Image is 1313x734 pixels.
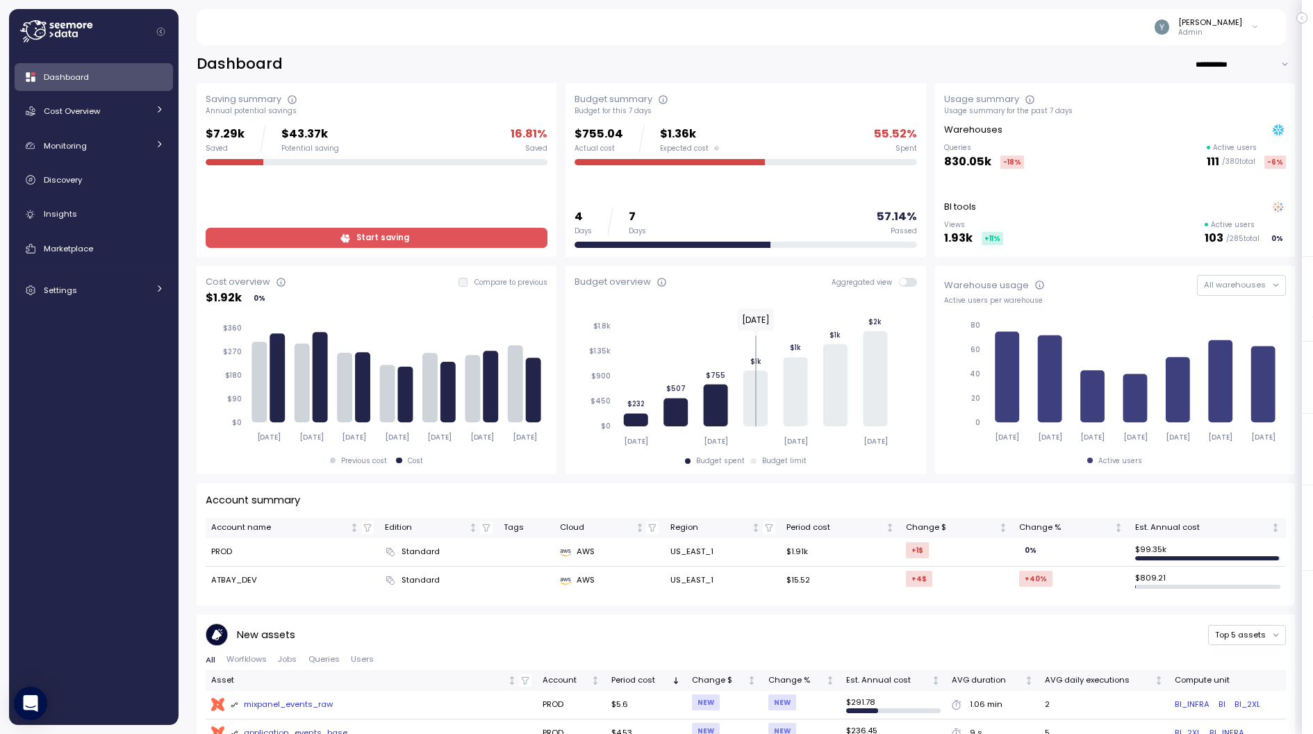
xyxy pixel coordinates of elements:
a: Discovery [15,166,173,194]
th: Change %Not sorted [1014,518,1129,538]
th: AccountNot sorted [537,670,606,690]
div: Sorted descending [671,676,681,685]
th: RegionNot sorted [664,518,781,538]
div: Saved [206,144,245,153]
div: +40 % [1019,571,1052,587]
td: US_EAST_1 [664,567,781,594]
div: +1 $ [906,542,929,558]
div: Region [670,522,750,534]
div: Not sorted [885,523,895,533]
a: BI_INFRA [1175,699,1209,711]
div: Saved [525,144,547,153]
div: Actual cost [575,144,623,153]
div: Active users per warehouse [944,296,1286,306]
tspan: [DATE] [704,437,728,446]
p: 103 [1205,229,1223,248]
tspan: $0 [601,422,611,431]
div: Spent [895,144,917,153]
div: Not sorted [825,676,835,685]
p: $7.29k [206,125,245,144]
p: Warehouses [944,123,1002,137]
span: Users [351,656,374,663]
tspan: [DATE] [624,437,648,446]
p: $43.37k [281,125,339,144]
td: $ 809.21 [1129,567,1286,594]
tspan: $232 [627,399,645,408]
p: / 380 total [1222,157,1255,167]
th: Change $Not sorted [686,670,763,690]
div: mixpanel_events_raw [231,699,333,711]
div: Saving summary [206,92,281,106]
div: Not sorted [468,523,478,533]
div: 0 % [1269,232,1286,245]
p: BI tools [944,200,976,214]
tspan: [DATE] [1038,433,1062,442]
div: Warehouse usage [944,278,1029,292]
a: Dashboard [15,63,173,91]
tspan: [DATE] [864,437,888,446]
td: $ 99.35k [1129,538,1286,567]
div: Not sorted [591,676,600,685]
p: Views [944,220,1003,230]
div: Passed [891,226,917,236]
th: Account nameNot sorted [206,518,379,538]
span: All [206,656,215,664]
p: 830.05k [944,153,991,172]
span: Expected cost [660,144,709,153]
span: All warehouses [1204,279,1266,290]
span: Jobs [278,656,297,663]
p: 111 [1207,153,1219,172]
div: AWS [560,546,659,558]
div: Usage summary for the past 7 days [944,106,1286,116]
div: +11 % [982,232,1003,245]
div: Not sorted [1024,676,1034,685]
button: Top 5 assets [1208,625,1286,645]
th: AVG durationNot sorted [946,670,1039,690]
div: Not sorted [1154,676,1164,685]
td: ATBAY_DEV [206,567,379,594]
div: AWS [560,574,659,587]
tspan: $90 [227,394,242,403]
div: Budget overview [575,275,651,289]
span: Cost Overview [44,106,100,117]
tspan: 80 [971,321,980,330]
div: Not sorted [747,676,757,685]
div: Not sorted [998,523,1008,533]
a: BI [1219,699,1225,711]
tspan: [DATE] [1209,433,1233,442]
p: Account summary [206,492,300,508]
a: mixpanel_events_raw [211,698,531,712]
tspan: $360 [223,324,242,333]
tspan: [DATE] [513,433,538,442]
tspan: $507 [666,384,686,393]
div: Budget for this 7 days [575,106,916,116]
tspan: [DATE] [1123,433,1148,442]
tspan: $2k [868,317,882,326]
tspan: $270 [223,347,242,356]
div: Period cost [786,522,883,534]
tspan: 20 [971,394,980,403]
div: Not sorted [349,523,359,533]
div: Est. Annual cost [1135,522,1269,534]
tspan: [DATE] [256,433,281,442]
div: AVG daily executions [1045,674,1152,687]
tspan: $180 [225,371,242,380]
td: PROD [206,538,379,567]
span: Marketplace [44,243,93,254]
div: Days [629,226,646,236]
span: Aggregated view [832,278,899,287]
p: $ 1.92k [206,289,242,308]
div: Usage summary [944,92,1019,106]
button: Collapse navigation [152,26,170,37]
p: 7 [629,208,646,226]
th: CloudNot sorted [554,518,665,538]
div: Cost overview [206,275,270,289]
tspan: [DATE] [342,433,367,442]
div: Est. Annual cost [846,674,929,687]
th: EditionNot sorted [379,518,498,538]
div: Not sorted [1271,523,1280,533]
div: Active users [1098,456,1142,466]
div: Change $ [906,522,996,534]
tspan: $450 [591,397,611,406]
div: Days [575,226,592,236]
